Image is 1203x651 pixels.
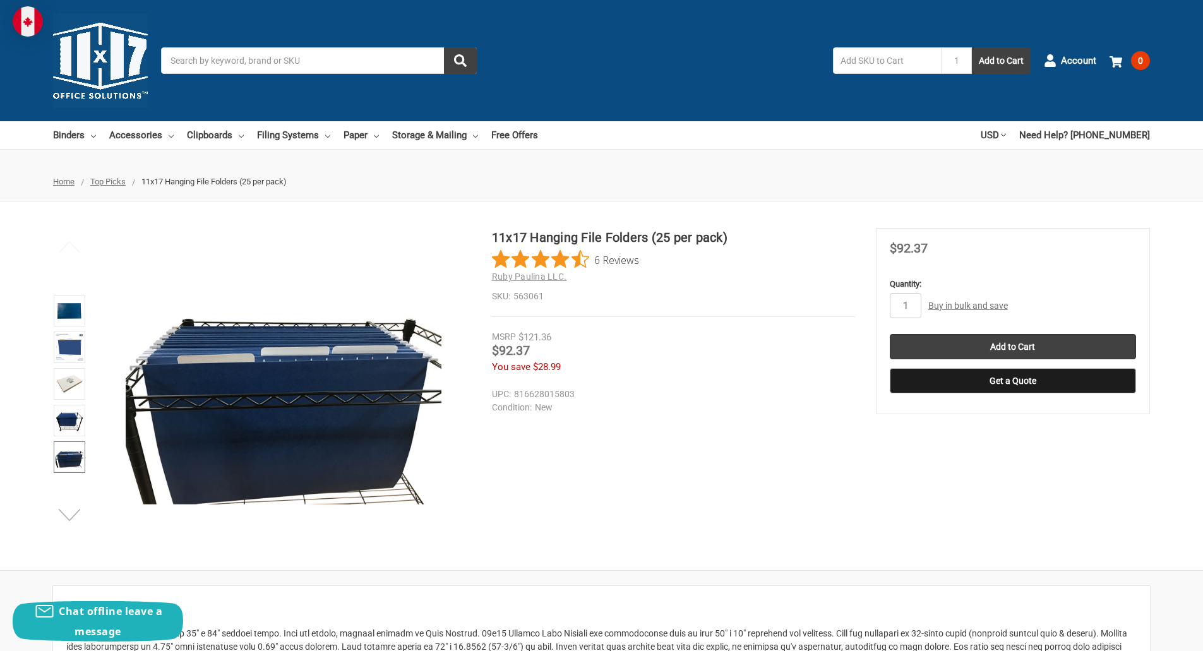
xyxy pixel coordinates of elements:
img: 11x17 Hanging File Folders [126,228,441,544]
a: Buy in bulk and save [928,301,1008,311]
a: Storage & Mailing [392,121,478,149]
dt: UPC: [492,388,511,401]
button: Previous [51,234,89,260]
dt: Condition: [492,401,532,414]
span: 0 [1131,51,1150,70]
img: 11x17 Hanging File Folders (25 per pack) [56,407,83,434]
span: $92.37 [492,343,530,358]
dd: 816628015803 [492,388,849,401]
label: Quantity: [890,278,1136,290]
dd: New [492,401,849,414]
button: Rated 4.5 out of 5 stars from 6 reviews. Jump to reviews. [492,250,639,269]
dt: SKU: [492,290,510,303]
div: MSRP [492,330,516,343]
h1: 11x17 Hanging File Folders (25 per pack) [492,228,855,247]
span: $121.36 [518,331,551,343]
button: Chat offline leave a message [13,601,183,642]
a: Accessories [109,121,174,149]
span: $28.99 [533,361,561,373]
img: 11x17.com [53,13,148,108]
img: 11x17 Hanging File Folders (25 per pack) [56,443,83,471]
dd: 563061 [492,290,855,303]
button: Get a Quote [890,368,1136,393]
span: Account [1061,54,1096,68]
img: 11x17 Hanging File Folders (25 per pack) [56,333,83,361]
a: Account [1044,44,1096,77]
img: 11x17 Hanging File Folders [56,297,83,325]
a: USD [981,121,1006,149]
input: Add to Cart [890,334,1136,359]
input: Add SKU to Cart [833,47,942,74]
span: You save [492,361,530,373]
a: Top Picks [90,177,126,186]
img: duty and tax information for Canada [13,6,43,37]
a: Need Help? [PHONE_NUMBER] [1019,121,1150,149]
button: Next [51,502,89,527]
span: Chat offline leave a message [59,604,162,638]
span: 11x17 Hanging File Folders (25 per pack) [141,177,287,186]
img: 11x17 Hanging File Folders (25 per pack) [56,370,83,398]
a: 0 [1110,44,1150,77]
a: Clipboards [187,121,244,149]
a: Filing Systems [257,121,330,149]
a: Paper [344,121,379,149]
a: Binders [53,121,96,149]
a: Home [53,177,75,186]
input: Search by keyword, brand or SKU [161,47,477,74]
h2: Description [66,599,1137,618]
button: Add to Cart [972,47,1031,74]
span: 6 Reviews [594,250,639,269]
a: Free Offers [491,121,538,149]
a: Ruby Paulina LLC. [492,272,566,282]
span: $92.37 [890,241,928,256]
